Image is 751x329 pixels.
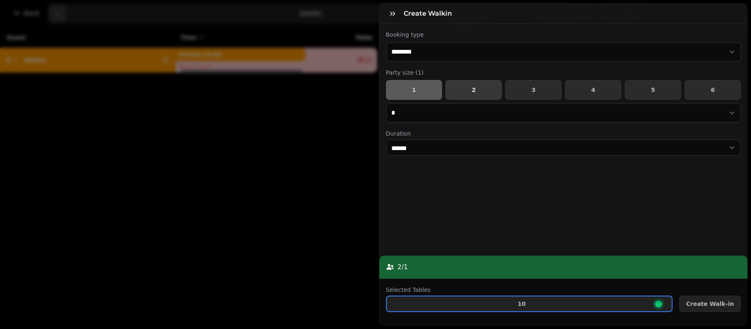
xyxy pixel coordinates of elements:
button: 5 [625,80,681,100]
label: Booking type [386,31,742,39]
span: 1 [393,87,436,93]
button: 6 [685,80,741,100]
button: 3 [505,80,562,100]
p: 2 / 1 [398,262,408,272]
span: 3 [512,87,555,93]
button: Create Walk-in [679,296,741,312]
span: 2 [452,87,495,93]
label: Selected Tables [386,286,673,294]
label: Party size ( 1 ) [386,68,742,77]
span: 5 [632,87,674,93]
p: 10 [518,301,525,307]
button: 1 [386,80,443,100]
label: Duration [386,129,742,138]
span: 6 [692,87,734,93]
h3: Create walkin [404,9,456,19]
button: 4 [565,80,622,100]
button: 10 [386,296,673,312]
span: 4 [572,87,614,93]
button: 2 [445,80,502,100]
span: Create Walk-in [686,301,734,307]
